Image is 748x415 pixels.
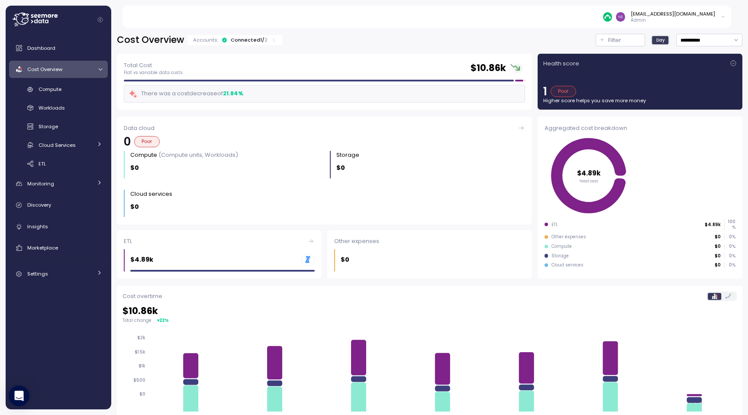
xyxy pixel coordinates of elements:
p: $4.89k [705,222,721,228]
tspan: [DATE] [519,401,534,406]
a: Workloads [9,101,108,115]
tspan: $4.89k [577,169,601,178]
div: Other expenses [334,237,525,246]
p: 0 % [725,243,735,250]
p: $0 [715,234,721,240]
p: Total change [123,318,152,324]
span: Monitoring [27,180,54,187]
button: Collapse navigation [95,16,106,23]
tspan: [DATE] [351,401,366,406]
div: ▾ [157,317,169,324]
p: $0 [130,163,139,173]
span: Settings [27,270,48,277]
a: Dashboard [9,39,108,57]
span: Storage [39,123,58,130]
span: Cost Overview [27,66,62,73]
tspan: $500 [133,377,145,383]
a: ETL$4.89k [117,230,322,279]
a: Discovery [9,197,108,214]
p: $0 [715,253,721,259]
a: Marketplace [9,239,108,256]
a: Settings [9,266,108,283]
img: d8f3371d50c36e321b0eb15bc94ec64c [616,12,625,21]
p: 0 % [725,262,735,268]
p: 100 % [725,219,735,230]
p: $4.89k [130,255,153,265]
div: Data cloud [124,124,525,133]
p: $0 [336,163,345,173]
div: Storage [336,151,359,159]
tspan: $2k [137,335,145,341]
div: Storage [551,253,569,259]
tspan: [DATE] [435,401,450,406]
img: 687cba7b7af778e9efcde14e.PNG [603,12,612,21]
tspan: $1.5k [135,349,145,355]
p: Cost overtime [123,292,162,301]
a: Compute [9,82,108,97]
span: Day [656,37,665,43]
tspan: $0 [139,391,145,397]
a: Cost Overview [9,61,108,78]
div: Compute [551,243,572,250]
p: Accounts: [193,36,218,43]
span: Discovery [27,201,51,208]
p: $0 [341,255,349,265]
div: Open Intercom Messenger [9,386,29,406]
p: 0 % [725,234,735,240]
p: Flat vs variable data costs [124,70,183,76]
span: Workloads [39,104,65,111]
tspan: [DATE] [267,401,282,406]
tspan: Total cost [579,178,598,184]
a: Data cloud0PoorCompute (Compute units, Workloads)$0Storage $0Cloud services $0 [117,117,532,224]
p: $0 [715,262,721,268]
a: ETL [9,156,108,171]
div: Compute [130,151,238,159]
p: Higher score helps you save more money [543,97,737,104]
p: 0 % [725,253,735,259]
span: ETL [39,160,46,167]
div: [EMAIL_ADDRESS][DOMAIN_NAME] [631,10,715,17]
a: Cloud Services [9,138,108,152]
span: Marketplace [27,244,58,251]
h2: $ 10.86k [471,62,506,75]
p: Total Cost [124,61,183,70]
div: Cloud services [551,262,584,268]
button: Filter [596,34,645,46]
div: 21.84 % [223,89,243,98]
div: 22 % [159,317,169,324]
span: Dashboard [27,45,55,52]
div: Poor [551,86,576,97]
div: Other expenses [551,234,586,240]
h2: $ 10.86k [123,305,737,318]
p: Health score [543,59,579,68]
div: There was a cost decrease of [129,89,243,99]
p: $0 [715,243,721,250]
div: Aggregated cost breakdown [545,124,735,133]
h2: Cost Overview [117,34,184,46]
p: 0 [124,136,131,147]
div: ETL [551,222,558,228]
div: Poor [134,136,160,147]
a: Storage [9,120,108,134]
a: Monitoring [9,175,108,192]
span: Cloud Services [39,142,76,149]
p: $0 [130,202,139,212]
p: Admin [631,17,715,23]
p: 1 [543,86,547,97]
div: Connected 1 / [231,36,268,43]
span: Insights [27,223,48,230]
span: Compute [39,86,61,93]
p: 2 [264,36,268,43]
a: Insights [9,218,108,235]
div: Cloud services [130,190,172,198]
div: Accounts:Connected1/2 [187,35,282,45]
tspan: [DATE] [183,401,198,406]
tspan: $1k [139,363,145,369]
p: Filter [608,36,621,45]
p: (Compute units, Workloads) [158,151,238,159]
div: ETL [124,237,315,246]
tspan: [DATE] [687,401,702,406]
tspan: [DATE] [603,401,618,406]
